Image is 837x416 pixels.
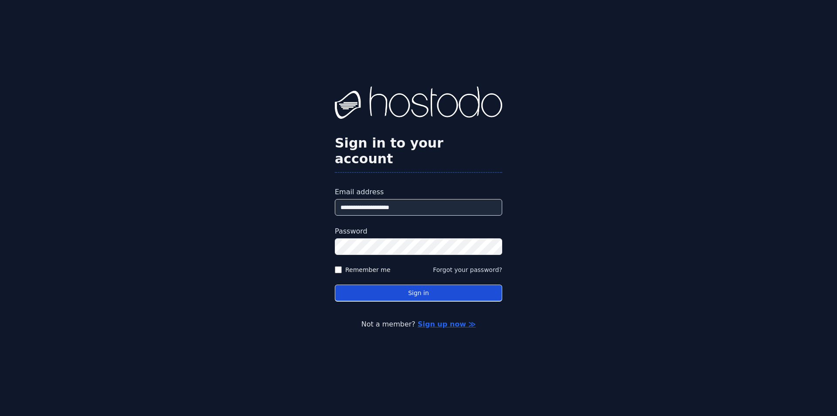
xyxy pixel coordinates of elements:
[335,135,502,167] h2: Sign in to your account
[433,265,502,274] button: Forgot your password?
[335,226,502,237] label: Password
[345,265,391,274] label: Remember me
[418,320,476,328] a: Sign up now ≫
[335,285,502,302] button: Sign in
[335,187,502,197] label: Email address
[42,319,795,330] p: Not a member?
[335,86,502,121] img: Hostodo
